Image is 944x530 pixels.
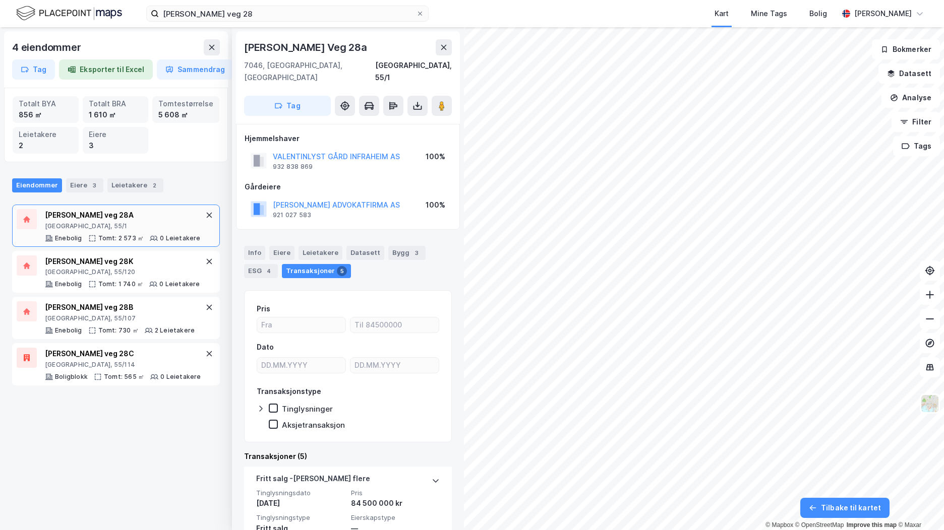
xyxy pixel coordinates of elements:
iframe: Chat Widget [894,482,944,530]
div: Eiere [269,246,294,260]
input: Til 84500000 [350,317,439,333]
div: Totalt BRA [89,98,143,109]
div: Enebolig [55,326,82,335]
div: Tomt: 730 ㎡ [98,326,139,335]
div: 84 500 000 kr [351,497,440,509]
button: Datasett [878,63,940,84]
div: [DATE] [256,497,345,509]
div: [PERSON_NAME] veg 28C [45,348,201,360]
input: Fra [257,317,345,333]
button: Analyse [881,88,940,108]
div: [GEOGRAPHIC_DATA], 55/107 [45,314,195,322]
a: Mapbox [765,521,793,528]
div: 932 838 869 [273,163,313,171]
button: Tag [12,59,55,80]
div: Enebolig [55,234,82,242]
button: Filter [892,112,940,132]
div: 4 [264,266,274,276]
div: Mine Tags [751,8,787,20]
img: Z [920,394,939,413]
div: Pris [257,303,270,315]
div: 2 Leietakere [155,326,195,335]
span: Pris [351,489,440,497]
div: 2 [19,140,73,151]
div: Transaksjoner [282,264,351,278]
input: Søk på adresse, matrikkel, gårdeiere, leietakere eller personer [159,6,416,21]
div: 856 ㎡ [19,109,73,120]
input: DD.MM.YYYY [350,358,439,373]
button: Tags [893,136,940,156]
div: 3 [411,248,422,258]
div: Tomt: 2 573 ㎡ [98,234,144,242]
div: Bolig [809,8,827,20]
div: ESG [244,264,278,278]
div: [GEOGRAPHIC_DATA], 55/120 [45,268,200,276]
button: Tilbake til kartet [800,498,890,518]
div: Totalt BYA [19,98,73,109]
div: Datasett [346,246,384,260]
div: 0 Leietakere [159,280,200,288]
div: 0 Leietakere [160,234,200,242]
div: 3 [89,180,99,190]
div: [PERSON_NAME] veg 28B [45,301,195,313]
a: Improve this map [847,521,897,528]
div: Eiere [89,129,143,140]
a: OpenStreetMap [795,521,844,528]
span: Tinglysningstype [256,513,345,522]
div: 5 [337,266,347,276]
div: Hjemmelshaver [245,132,451,145]
div: Kontrollprogram for chat [894,482,944,530]
div: Eiendommer [12,178,62,192]
div: Tinglysninger [282,404,333,414]
div: Leietakere [107,178,163,192]
div: Leietakere [19,129,73,140]
div: [PERSON_NAME] [854,8,912,20]
div: Aksjetransaksjon [282,420,345,430]
div: Transaksjonstype [257,385,321,397]
span: Eierskapstype [351,513,440,522]
div: Tomt: 565 ㎡ [104,373,144,381]
div: [PERSON_NAME] veg 28K [45,255,200,268]
div: [PERSON_NAME] veg 28A [45,209,201,221]
div: Dato [257,341,274,353]
button: Eksporter til Excel [59,59,153,80]
div: 4 eiendommer [12,39,83,55]
div: Gårdeiere [245,181,451,193]
div: 1 610 ㎡ [89,109,143,120]
div: Leietakere [299,246,342,260]
div: Kart [715,8,729,20]
div: 0 Leietakere [160,373,201,381]
div: Boligblokk [55,373,88,381]
div: 5 608 ㎡ [158,109,213,120]
div: [GEOGRAPHIC_DATA], 55/1 [375,59,452,84]
div: [GEOGRAPHIC_DATA], 55/114 [45,361,201,369]
input: DD.MM.YYYY [257,358,345,373]
div: 100% [426,151,445,163]
div: Tomt: 1 740 ㎡ [98,280,144,288]
div: 3 [89,140,143,151]
div: [PERSON_NAME] Veg 28a [244,39,369,55]
div: 2 [149,180,159,190]
div: Transaksjoner (5) [244,450,452,462]
button: Sammendrag [157,59,233,80]
div: 7046, [GEOGRAPHIC_DATA], [GEOGRAPHIC_DATA] [244,59,375,84]
span: Tinglysningsdato [256,489,345,497]
button: Tag [244,96,331,116]
div: Tomtestørrelse [158,98,213,109]
button: Bokmerker [872,39,940,59]
div: 100% [426,199,445,211]
div: [GEOGRAPHIC_DATA], 55/1 [45,222,201,230]
div: Fritt salg - [PERSON_NAME] flere [256,473,370,489]
div: 921 027 583 [273,211,311,219]
img: logo.f888ab2527a4732fd821a326f86c7f29.svg [16,5,122,22]
div: Bygg [388,246,426,260]
div: Eiere [66,178,103,192]
div: Info [244,246,265,260]
div: Enebolig [55,280,82,288]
